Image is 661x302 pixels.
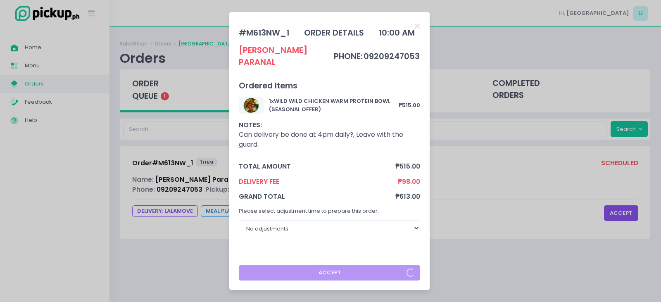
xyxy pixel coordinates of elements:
[239,207,421,215] p: Please select adjustment time to prepare this order.
[395,162,420,171] span: ₱515.00
[379,27,415,39] div: 10:00 AM
[239,265,421,281] button: Accept
[333,44,363,69] td: phone:
[239,192,396,201] span: grand total
[239,44,334,69] div: [PERSON_NAME] Paranal
[415,21,420,30] button: Close
[304,27,364,39] div: order details
[395,192,420,201] span: ₱613.00
[239,80,421,92] div: Ordered Items
[239,27,289,39] div: # M613NW_1
[239,177,398,186] span: Delivery Fee
[239,162,396,171] span: total amount
[398,177,420,186] span: ₱98.00
[364,51,420,62] span: 09209247053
